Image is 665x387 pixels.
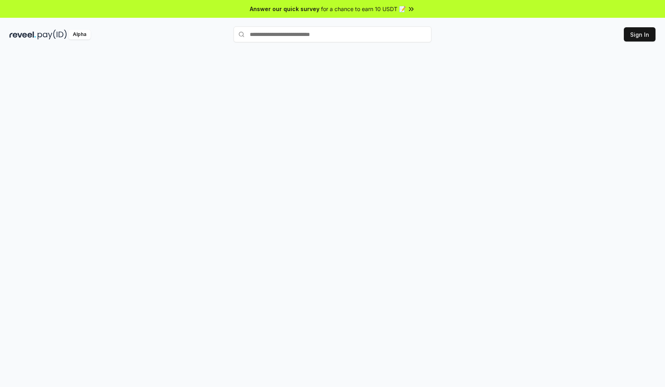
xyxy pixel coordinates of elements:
[38,30,67,40] img: pay_id
[624,27,655,42] button: Sign In
[68,30,91,40] div: Alpha
[250,5,319,13] span: Answer our quick survey
[321,5,406,13] span: for a chance to earn 10 USDT 📝
[9,30,36,40] img: reveel_dark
